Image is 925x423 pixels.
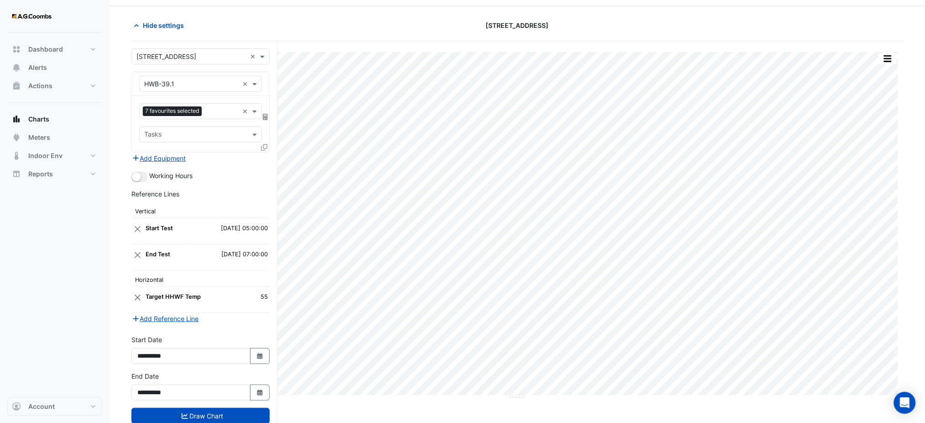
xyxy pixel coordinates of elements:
[192,218,270,244] td: [DATE] 05:00:00
[486,21,549,30] span: [STREET_ADDRESS]
[249,287,270,313] td: 55
[7,40,102,58] button: Dashboard
[28,63,47,72] span: Alerts
[7,128,102,147] button: Meters
[131,189,179,199] label: Reference Lines
[12,45,21,54] app-icon: Dashboard
[133,220,142,238] button: Close
[133,246,142,264] button: Close
[7,147,102,165] button: Indoor Env
[146,225,173,232] strong: Start Test
[12,151,21,160] app-icon: Indoor Env
[256,352,264,360] fa-icon: Select Date
[144,244,192,270] td: End Test
[28,115,49,124] span: Charts
[894,392,916,414] div: Open Intercom Messenger
[146,251,170,258] strong: End Test
[143,106,202,116] span: 7 favourites selected
[143,129,162,141] div: Tasks
[146,293,201,300] strong: Target HHWF Temp
[256,389,264,397] fa-icon: Select Date
[261,113,270,121] span: Choose Function
[12,115,21,124] app-icon: Charts
[131,202,270,218] th: Vertical
[133,289,142,306] button: Close
[131,271,270,287] th: Horizontal
[143,21,184,30] span: Hide settings
[28,402,55,411] span: Account
[131,153,187,164] button: Add Equipment
[131,371,159,381] label: End Date
[131,335,162,344] label: Start Date
[144,218,192,244] td: Start Test
[878,53,897,64] button: More Options
[7,110,102,128] button: Charts
[149,172,193,180] span: Working Hours
[12,81,21,90] app-icon: Actions
[192,244,270,270] td: [DATE] 07:00:00
[7,58,102,77] button: Alerts
[12,63,21,72] app-icon: Alerts
[28,151,63,160] span: Indoor Env
[7,165,102,183] button: Reports
[28,169,53,179] span: Reports
[12,133,21,142] app-icon: Meters
[7,397,102,416] button: Account
[144,287,249,313] td: Target HHWF Temp
[12,169,21,179] app-icon: Reports
[28,81,52,90] span: Actions
[28,133,50,142] span: Meters
[250,52,258,61] span: Clear
[131,17,190,33] button: Hide settings
[242,106,250,116] span: Clear
[28,45,63,54] span: Dashboard
[11,7,52,26] img: Company Logo
[261,143,267,151] span: Clone Favourites and Tasks from this Equipment to other Equipment
[7,77,102,95] button: Actions
[242,79,250,89] span: Clear
[131,313,199,324] button: Add Reference Line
